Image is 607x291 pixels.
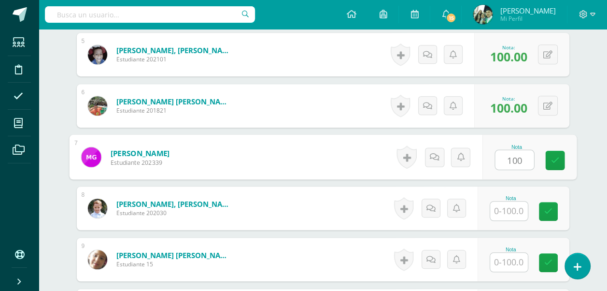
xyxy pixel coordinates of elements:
a: [PERSON_NAME] [PERSON_NAME] [116,97,232,106]
span: Estudiante 202339 [110,158,169,167]
span: Mi Perfil [500,15,555,23]
img: 90ae8cb6e282e1b6eb290ed8bca4c8d7.png [88,45,107,64]
div: Nota [490,247,532,252]
a: [PERSON_NAME] [110,148,169,158]
a: [PERSON_NAME], [PERSON_NAME] [116,199,232,209]
span: Estudiante 201821 [116,106,232,115]
img: 636c08a088cb3a3e8b557639fb6bb726.png [473,5,493,24]
span: Estudiante 202101 [116,55,232,63]
span: 15 [446,13,456,23]
input: 0-100.0 [490,202,528,220]
input: Busca un usuario... [45,6,255,23]
img: 5e1bf83fee28f6c3df6d87d2f6117642.png [81,147,101,167]
div: Nota [490,196,532,201]
img: bc2864e3cca3134860275f4330151aeb.png [88,199,107,218]
a: [PERSON_NAME] [PERSON_NAME] [116,250,232,260]
img: ebf86de36a7f1417d39ad420626bee39.png [88,250,107,269]
div: Nota: [490,44,527,51]
span: 100.00 [490,100,527,116]
img: 122d29d7fb63ea62e4ca7e8e3650bfa5.png [88,96,107,116]
input: 0-100.0 [495,150,534,170]
span: Estudiante 15 [116,260,232,268]
div: Nota [494,144,538,149]
div: Nota: [490,95,527,102]
input: 0-100.0 [490,253,528,272]
a: [PERSON_NAME], [PERSON_NAME] [116,45,232,55]
span: Estudiante 202030 [116,209,232,217]
span: 100.00 [490,48,527,65]
span: [PERSON_NAME] [500,6,555,15]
